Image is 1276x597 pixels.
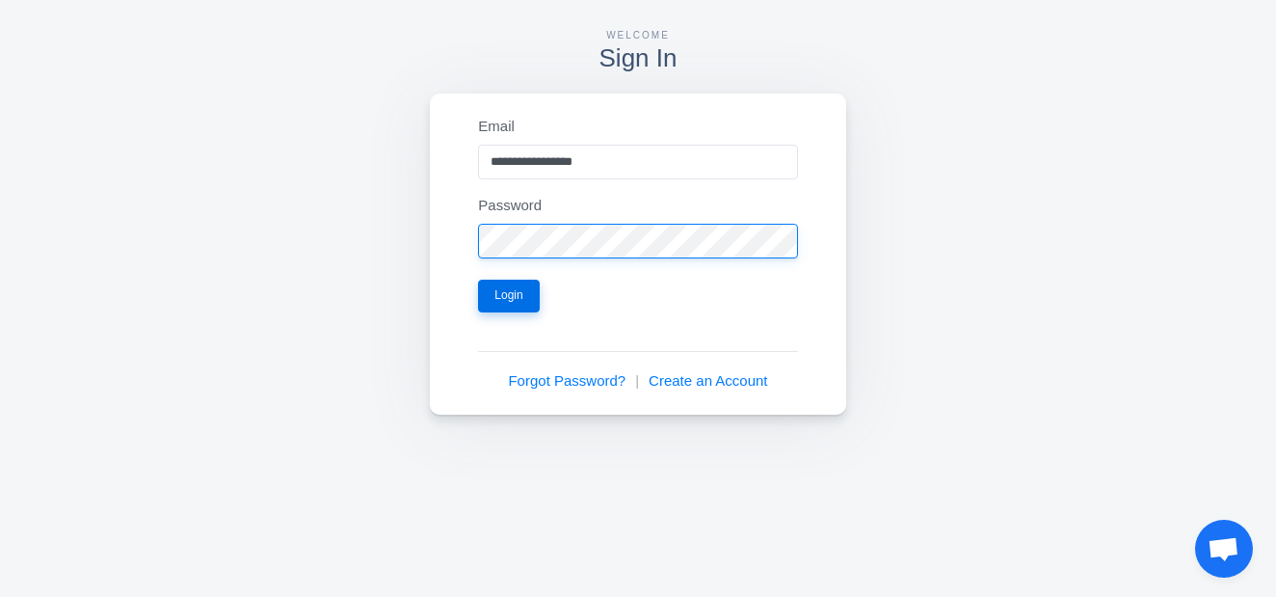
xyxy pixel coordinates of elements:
div: Open chat [1195,520,1253,578]
label: Password [478,195,542,217]
span: | [635,370,639,393]
a: Create an Account [649,370,767,393]
label: Email [478,116,515,138]
span: Welcome [606,30,670,41]
h3: Sign In [430,45,845,70]
a: Forgot Password? [508,370,625,393]
button: Login [478,280,539,312]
